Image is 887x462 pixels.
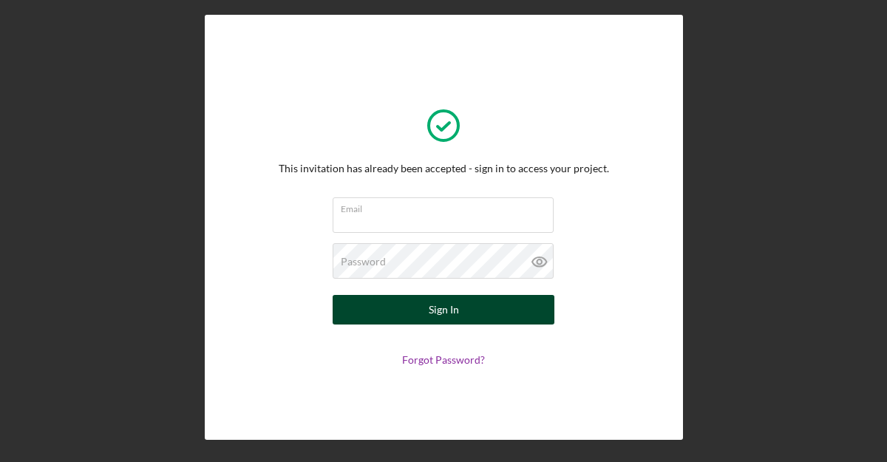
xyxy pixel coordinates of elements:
div: Sign In [429,295,459,325]
div: This invitation has already been accepted - sign in to access your project. [279,163,609,174]
label: Password [341,256,386,268]
label: Email [341,198,554,214]
button: Sign In [333,295,554,325]
a: Forgot Password? [402,353,485,366]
